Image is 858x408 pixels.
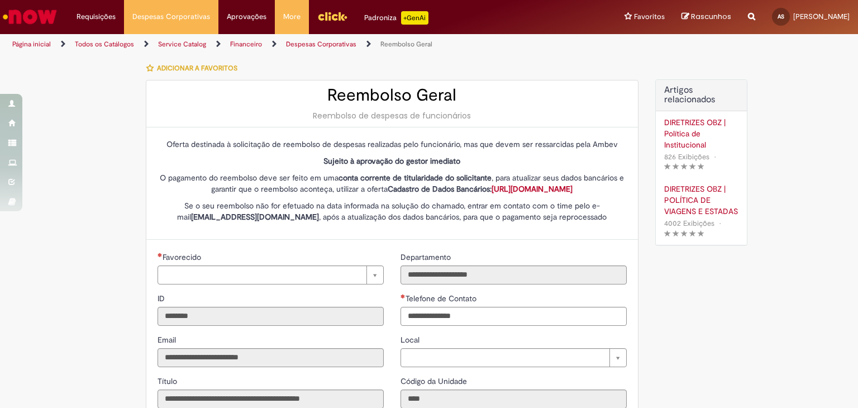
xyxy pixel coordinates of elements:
a: [URL][DOMAIN_NAME] [492,184,573,194]
strong: conta corrente de titularidade do solicitante [339,173,492,183]
span: Adicionar a Favoritos [157,64,237,73]
span: Local [401,335,422,345]
a: Limpar campo Favorecido [158,265,384,284]
span: Somente leitura - Título [158,376,179,386]
div: Padroniza [364,11,428,25]
img: click_logo_yellow_360x200.png [317,8,347,25]
span: Telefone de Contato [406,293,479,303]
span: Necessários - Favorecido [163,252,203,262]
strong: Sujeito à aprovação do gestor imediato [323,156,460,166]
strong: Cadastro de Dados Bancários: [388,184,573,194]
input: ID [158,307,384,326]
label: Somente leitura - ID [158,293,167,304]
h3: Artigos relacionados [664,86,738,105]
a: Service Catalog [158,40,206,49]
span: 826 Exibições [664,152,709,162]
img: ServiceNow [1,6,59,28]
span: Somente leitura - Código da Unidade [401,376,469,386]
span: More [283,11,301,22]
span: Aprovações [227,11,266,22]
span: Necessários [158,253,163,257]
span: Requisições [77,11,116,22]
label: Somente leitura - Código da Unidade [401,376,469,387]
a: Todos os Catálogos [75,40,134,49]
input: Departamento [401,265,627,284]
a: Despesas Corporativas [286,40,356,49]
div: Reembolso de despesas de funcionários [158,110,627,121]
span: Favoritos [634,11,665,22]
span: • [712,149,718,164]
p: O pagamento do reembolso deve ser feito em uma , para atualizar seus dados bancários e garantir q... [158,172,627,194]
a: Reembolso Geral [380,40,432,49]
label: Somente leitura - Departamento [401,252,453,263]
a: Página inicial [12,40,51,49]
p: Se o seu reembolso não for efetuado na data informada na solução do chamado, entrar em contato co... [158,200,627,222]
a: Limpar campo Local [401,348,627,367]
span: 4002 Exibições [664,219,714,228]
ul: Trilhas de página [8,34,564,55]
span: [PERSON_NAME] [793,12,850,21]
a: DIRETRIZES OBZ | POLÍTICA DE VIAGENS E ESTADAS [664,183,738,217]
p: Oferta destinada à solicitação de reembolso de despesas realizadas pelo funcionário, mas que deve... [158,139,627,150]
span: Despesas Corporativas [132,11,210,22]
label: Somente leitura - Título [158,376,179,387]
input: Telefone de Contato [401,307,627,326]
button: Adicionar a Favoritos [146,56,244,80]
span: Somente leitura - ID [158,293,167,303]
strong: [EMAIL_ADDRESS][DOMAIN_NAME] [191,212,319,222]
a: DIRETRIZES OBZ | Política de Institucional [664,117,738,150]
input: Email [158,348,384,367]
span: AS [778,13,784,20]
span: Rascunhos [691,11,731,22]
span: Somente leitura - Departamento [401,252,453,262]
label: Somente leitura - Email [158,334,178,345]
a: Financeiro [230,40,262,49]
h2: Reembolso Geral [158,86,627,105]
span: Obrigatório Preenchido [401,294,406,298]
span: Somente leitura - Email [158,335,178,345]
span: • [717,216,723,231]
a: Rascunhos [681,12,731,22]
p: +GenAi [401,11,428,25]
